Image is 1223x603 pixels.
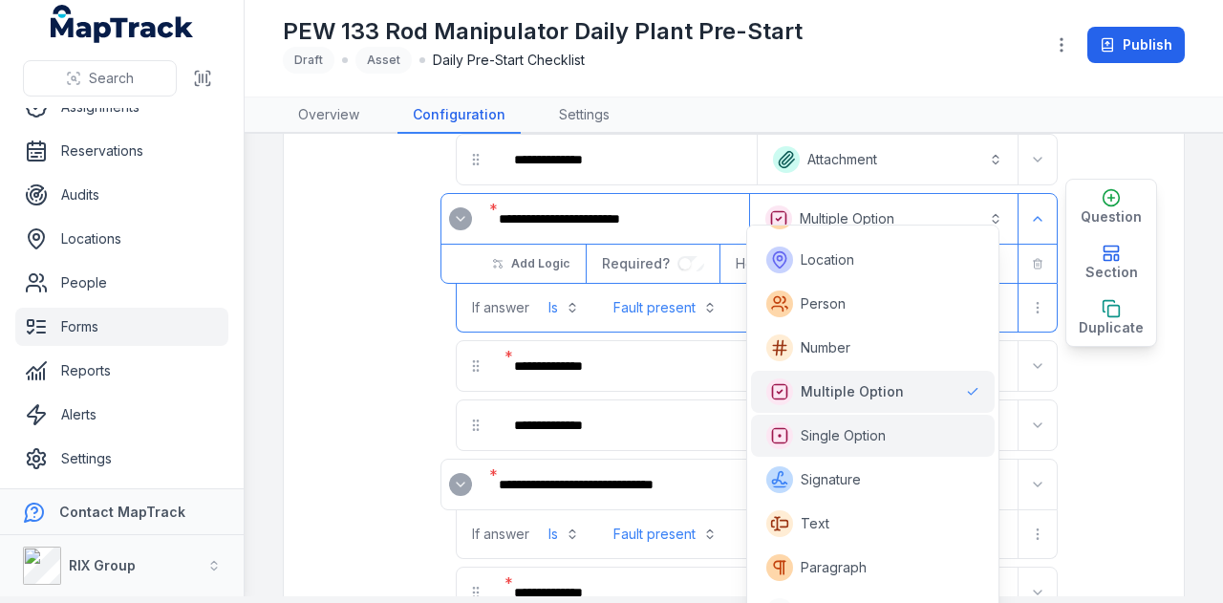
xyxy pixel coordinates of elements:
[801,558,867,577] span: Paragraph
[677,256,704,271] input: :r2ma:-form-item-label
[801,338,850,357] span: Number
[801,514,829,533] span: Text
[1066,291,1156,346] button: Duplicate
[801,250,854,269] span: Location
[602,255,677,271] span: Required?
[801,426,886,445] span: Single Option
[801,382,904,401] span: Multiple Option
[801,470,861,489] span: Signature
[480,248,582,280] button: Add Logic
[736,254,816,273] span: Helper label:
[1079,318,1144,337] span: Duplicate
[1066,235,1156,291] button: Section
[754,198,1014,240] button: Multiple Option
[1081,207,1142,226] span: Question
[1085,263,1138,282] span: Section
[1066,180,1156,235] button: Question
[801,294,846,313] span: Person
[511,256,569,271] span: Add Logic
